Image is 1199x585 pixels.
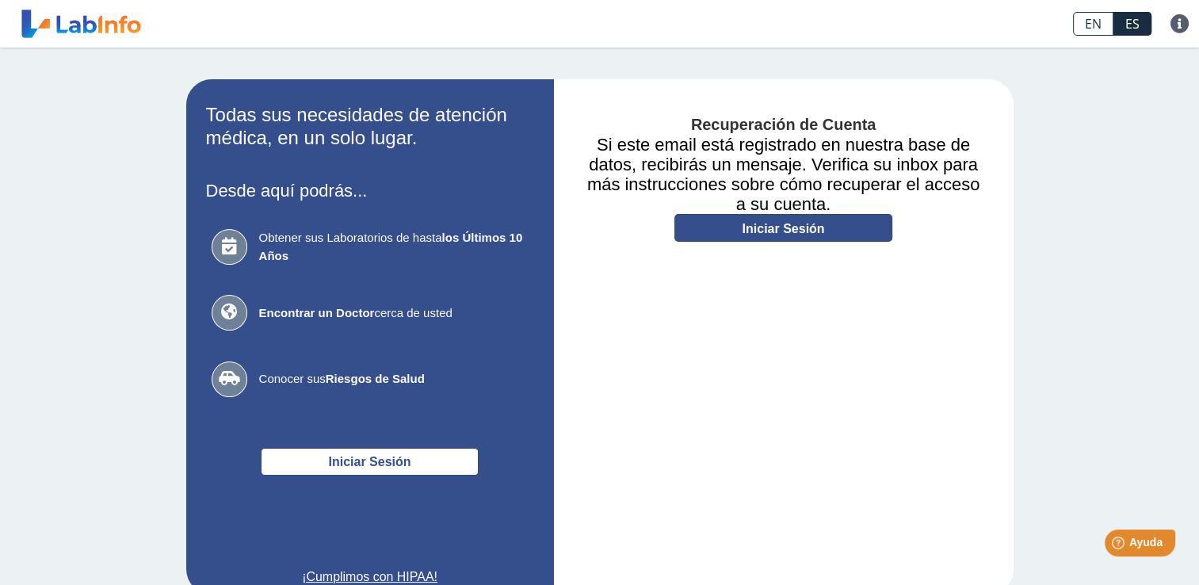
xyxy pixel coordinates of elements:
[261,448,479,476] button: Iniciar Sesión
[1058,523,1182,568] iframe: Help widget launcher
[578,135,990,214] h3: Si este email está registrado en nuestra base de datos, recibirás un mensaje. Verifica su inbox p...
[206,181,534,201] h3: Desde aquí podrás...
[578,116,990,135] h4: Recuperación de Cuenta
[259,306,375,319] b: Encontrar un Doctor
[259,229,529,265] span: Obtener sus Laboratorios de hasta
[326,372,425,385] b: Riesgos de Salud
[1113,12,1151,36] a: ES
[259,370,529,388] span: Conocer sus
[259,304,529,323] span: cerca de usted
[259,231,523,262] b: los Últimos 10 Años
[206,104,534,150] h2: Todas sus necesidades de atención médica, en un solo lugar.
[674,214,892,242] a: Iniciar Sesión
[1073,12,1113,36] a: EN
